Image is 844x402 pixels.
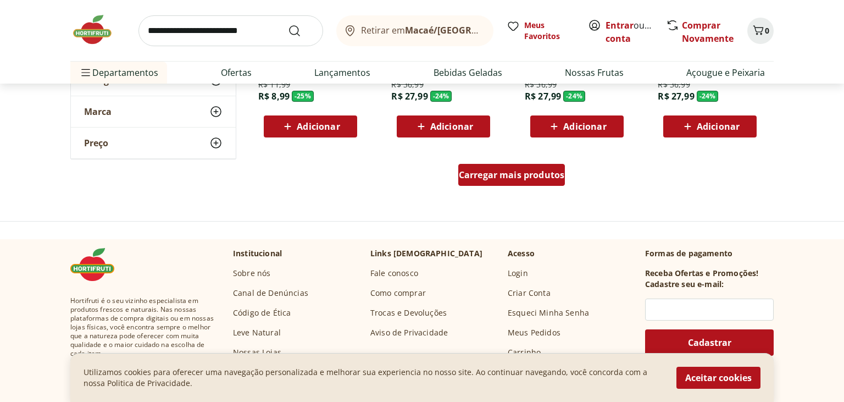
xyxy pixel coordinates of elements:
button: Carrinho [747,18,774,44]
p: Acesso [508,248,535,259]
button: Menu [79,59,92,86]
a: Leve Natural [233,327,281,338]
a: Como comprar [370,288,426,299]
button: Aceitar cookies [676,367,760,389]
input: search [138,15,323,46]
span: R$ 8,99 [258,90,290,102]
a: Comprar Novamente [682,19,734,45]
p: Institucional [233,248,282,259]
a: Código de Ética [233,307,291,318]
span: - 24 % [563,91,585,102]
span: Adicionar [297,122,340,131]
a: Nossas Lojas [233,347,281,358]
button: Preço [71,128,236,158]
p: Links [DEMOGRAPHIC_DATA] [370,248,482,259]
span: - 24 % [430,91,452,102]
a: Criar conta [606,19,666,45]
span: Retirar em [361,25,482,35]
button: Cadastrar [645,329,774,356]
span: Preço [84,137,108,148]
button: Adicionar [530,115,624,137]
p: Utilizamos cookies para oferecer uma navegação personalizada e melhorar sua experiencia no nosso ... [84,367,663,389]
button: Adicionar [663,115,757,137]
a: Canal de Denúncias [233,288,308,299]
a: Aviso de Privacidade [370,327,448,338]
span: Adicionar [697,122,740,131]
a: Carregar mais produtos [458,164,565,190]
span: - 25 % [292,91,314,102]
span: R$ 36,99 [658,79,690,90]
a: Ofertas [221,66,252,79]
span: Hortifruti é o seu vizinho especialista em produtos frescos e naturais. Nas nossas plataformas de... [70,296,215,358]
a: Sobre nós [233,268,270,279]
p: Formas de pagamento [645,248,774,259]
span: - 24 % [697,91,719,102]
a: Açougue e Peixaria [686,66,765,79]
a: Fale conosco [370,268,418,279]
a: Entrar [606,19,634,31]
span: R$ 11,99 [258,79,290,90]
span: Departamentos [79,59,158,86]
a: Meus Pedidos [508,327,560,338]
a: Bebidas Geladas [434,66,502,79]
button: Retirar emMacaé/[GEOGRAPHIC_DATA] [336,15,493,46]
a: Nossas Frutas [565,66,624,79]
span: R$ 27,99 [525,90,561,102]
span: Cadastrar [688,338,731,347]
img: Hortifruti [70,13,125,46]
a: Meus Favoritos [507,20,575,42]
span: R$ 36,99 [391,79,423,90]
a: Lançamentos [314,66,370,79]
img: Hortifruti [70,248,125,281]
span: R$ 36,99 [525,79,557,90]
span: R$ 27,99 [391,90,427,102]
span: Carregar mais produtos [459,170,565,179]
button: Adicionar [264,115,357,137]
span: ou [606,19,654,45]
span: 0 [765,25,769,36]
a: Login [508,268,528,279]
span: Adicionar [430,122,473,131]
button: Adicionar [397,115,490,137]
h3: Cadastre seu e-mail: [645,279,724,290]
button: Marca [71,96,236,127]
a: Trocas e Devoluções [370,307,447,318]
button: Submit Search [288,24,314,37]
a: Carrinho [508,347,541,358]
a: Criar Conta [508,288,551,299]
span: R$ 27,99 [658,90,694,102]
span: Adicionar [563,122,606,131]
span: Meus Favoritos [524,20,575,42]
b: Macaé/[GEOGRAPHIC_DATA] [405,24,528,36]
h3: Receba Ofertas e Promoções! [645,268,758,279]
span: Marca [84,106,112,117]
a: Esqueci Minha Senha [508,307,589,318]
